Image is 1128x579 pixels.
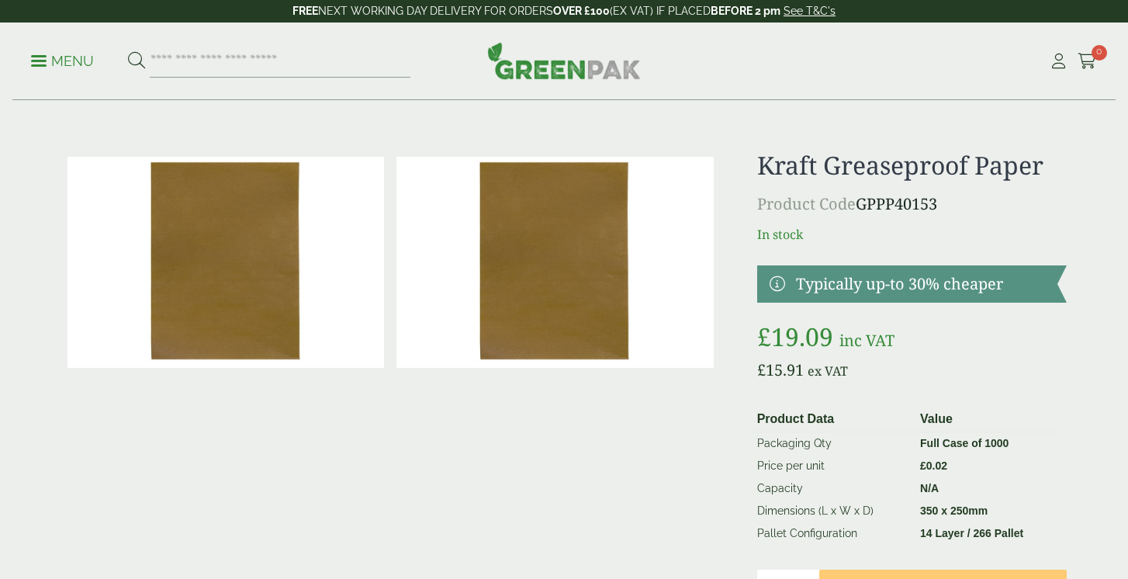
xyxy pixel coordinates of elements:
img: GreenPak Supplies [487,42,641,79]
strong: BEFORE 2 pm [711,5,780,17]
span: £ [757,320,771,353]
i: Cart [1078,54,1097,69]
strong: 350 x 250mm [920,504,988,517]
a: 0 [1078,50,1097,73]
p: Menu [31,52,94,71]
bdi: 19.09 [757,320,833,353]
a: See T&C's [784,5,836,17]
p: In stock [757,225,1067,244]
p: GPPP40153 [757,192,1067,216]
th: Value [914,407,1061,432]
img: Kraft Greaseproof Paper Full Case 0 [396,157,713,368]
span: Product Code [757,193,856,214]
span: £ [920,459,926,472]
bdi: 15.91 [757,359,804,380]
span: £ [757,359,766,380]
td: Packaging Qty [751,432,914,456]
strong: 14 Layer / 266 Pallet [920,527,1023,539]
strong: Full Case of 1000 [920,437,1009,449]
td: Capacity [751,477,914,500]
td: Price per unit [751,455,914,477]
span: 0 [1092,45,1107,61]
img: Kraft Greaseproof Paper 0 [67,157,384,368]
a: Menu [31,52,94,68]
bdi: 0.02 [920,459,947,472]
th: Product Data [751,407,914,432]
td: Pallet Configuration [751,522,914,545]
strong: FREE [292,5,318,17]
strong: OVER £100 [553,5,610,17]
i: My Account [1049,54,1068,69]
span: ex VAT [808,362,848,380]
td: Dimensions (L x W x D) [751,500,914,522]
span: inc VAT [839,330,894,351]
h1: Kraft Greaseproof Paper [757,151,1067,180]
strong: N/A [920,482,939,494]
